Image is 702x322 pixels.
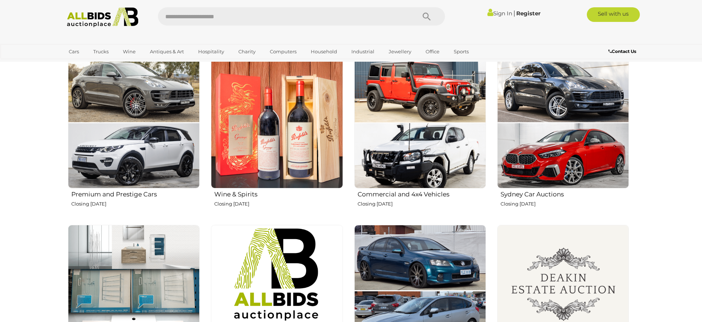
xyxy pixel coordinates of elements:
p: Closing [DATE] [71,200,200,208]
a: Computers [265,46,301,58]
a: Cars [64,46,84,58]
h2: Commercial and 4x4 Vehicles [358,189,486,198]
a: Premium and Prestige Cars Closing [DATE] [68,57,200,219]
p: Closing [DATE] [501,200,629,208]
a: Sell with us [587,7,640,22]
a: Register [516,10,540,17]
b: Contact Us [608,49,636,54]
a: Wine & Spirits Closing [DATE] [211,57,343,219]
p: Closing [DATE] [358,200,486,208]
a: Sydney Car Auctions Closing [DATE] [497,57,629,219]
a: Sign In [487,10,512,17]
img: Premium and Prestige Cars [68,57,200,188]
a: Hospitality [193,46,229,58]
a: Sports [449,46,473,58]
a: Household [306,46,342,58]
a: Office [421,46,444,58]
button: Search [408,7,445,26]
span: | [513,9,515,17]
a: Antiques & Art [145,46,189,58]
a: Industrial [347,46,379,58]
p: Closing [DATE] [214,200,343,208]
a: Wine [118,46,140,58]
h2: Wine & Spirits [214,189,343,198]
a: [GEOGRAPHIC_DATA] [64,58,125,70]
a: Trucks [88,46,113,58]
a: Contact Us [608,47,638,55]
img: Allbids.com.au [63,7,142,27]
h2: Sydney Car Auctions [501,189,629,198]
a: Commercial and 4x4 Vehicles Closing [DATE] [354,57,486,219]
a: Charity [234,46,260,58]
a: Jewellery [384,46,416,58]
img: Commercial and 4x4 Vehicles [354,57,486,188]
img: Sydney Car Auctions [497,57,629,188]
img: Wine & Spirits [211,57,343,188]
h2: Premium and Prestige Cars [71,189,200,198]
